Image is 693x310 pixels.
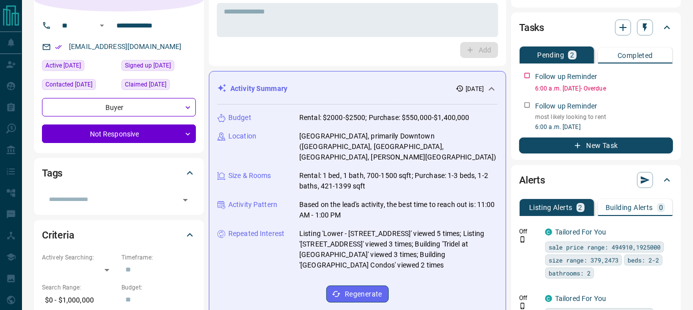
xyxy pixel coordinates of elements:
p: Follow up Reminder [535,71,597,82]
p: Size & Rooms [228,170,271,181]
p: $0 - $1,000,000 [42,292,116,308]
div: Tasks [519,15,673,39]
span: Claimed [DATE] [125,79,166,89]
p: Budget: [121,283,196,292]
p: Timeframe: [121,253,196,262]
div: Alerts [519,168,673,192]
p: Activity Summary [230,83,287,94]
button: Open [96,19,108,31]
div: condos.ca [545,228,552,235]
p: Listing Alerts [529,204,573,211]
p: Completed [618,52,653,59]
p: 2 [570,51,574,58]
p: Repeated Interest [228,228,284,239]
div: Buyer [42,98,196,116]
p: Building Alerts [606,204,653,211]
p: Actively Searching: [42,253,116,262]
p: Location [228,131,256,141]
p: Based on the lead's activity, the best time to reach out is: 11:00 AM - 1:00 PM [299,199,498,220]
span: sale price range: 494910,1925000 [549,242,661,252]
p: 6:00 a.m. [DATE] [535,122,673,131]
div: Activity Summary[DATE] [217,79,498,98]
p: Off [519,227,539,236]
p: 2 [579,204,583,211]
a: [EMAIL_ADDRESS][DOMAIN_NAME] [69,42,182,50]
button: Open [178,193,192,207]
svg: Push Notification Only [519,236,526,243]
p: Follow up Reminder [535,101,597,111]
a: Tailored For You [555,228,606,236]
p: Budget [228,112,251,123]
h2: Tasks [519,19,544,35]
svg: Push Notification Only [519,302,526,309]
span: Signed up [DATE] [125,60,171,70]
p: Activity Pattern [228,199,277,210]
svg: Email Verified [55,43,62,50]
p: Off [519,293,539,302]
h2: Alerts [519,172,545,188]
button: Regenerate [326,285,389,302]
div: Sat Sep 27 2025 [121,79,196,93]
h2: Criteria [42,227,74,243]
span: size range: 379,2473 [549,255,619,265]
p: Search Range: [42,283,116,292]
h2: Tags [42,165,62,181]
div: Criteria [42,223,196,247]
div: Tags [42,161,196,185]
p: most likely looking to rent [535,112,673,121]
button: New Task [519,137,673,153]
span: Active [DATE] [45,60,81,70]
div: Fri Jun 19 2020 [121,60,196,74]
div: condos.ca [545,295,552,302]
p: Pending [537,51,564,58]
p: 6:00 a.m. [DATE] - Overdue [535,84,673,93]
div: Not Responsive [42,124,196,143]
p: Rental: $2000-$2500; Purchase: $550,000-$1,400,000 [299,112,470,123]
span: beds: 2-2 [628,255,659,265]
span: Contacted [DATE] [45,79,92,89]
p: 0 [659,204,663,211]
a: Tailored For You [555,294,606,302]
div: Mon Sep 29 2025 [42,60,116,74]
span: bathrooms: 2 [549,268,591,278]
p: [DATE] [466,84,484,93]
p: Listing 'Lower - [STREET_ADDRESS]' viewed 5 times; Listing '[STREET_ADDRESS]' viewed 3 times; Bui... [299,228,498,270]
p: [GEOGRAPHIC_DATA], primarily Downtown ([GEOGRAPHIC_DATA], [GEOGRAPHIC_DATA], [GEOGRAPHIC_DATA], [... [299,131,498,162]
p: Rental: 1 bed, 1 bath, 700-1500 sqft; Purchase: 1-3 beds, 1-2 baths, 421-1399 sqft [299,170,498,191]
div: Sat Sep 27 2025 [42,79,116,93]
